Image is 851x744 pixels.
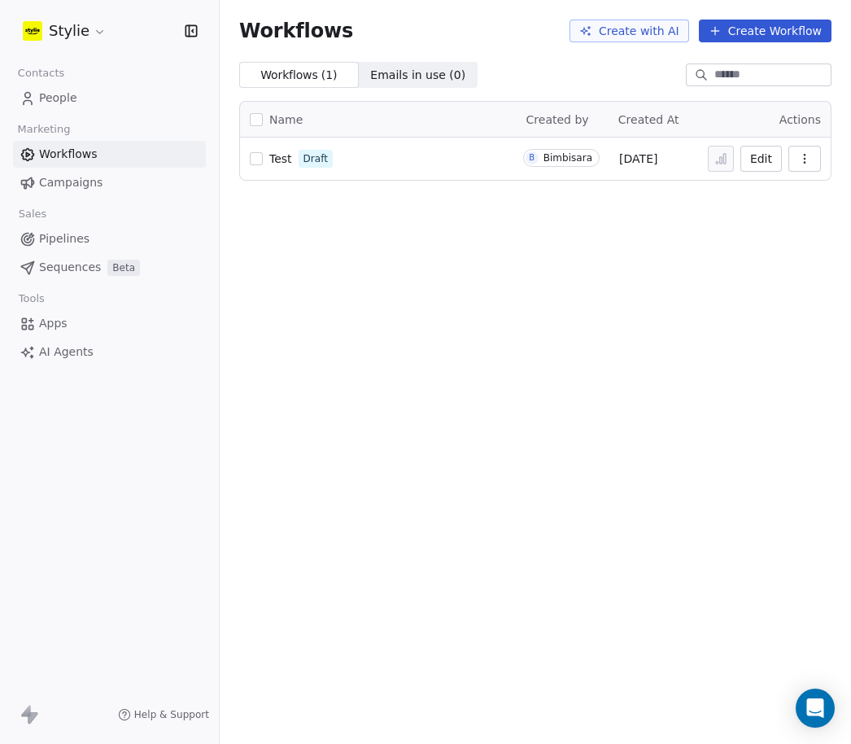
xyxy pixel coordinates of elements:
span: Contacts [11,61,72,85]
div: Open Intercom Messenger [796,689,835,728]
span: Sequences [39,259,101,276]
a: AI Agents [13,339,206,365]
span: Beta [107,260,140,276]
span: Apps [39,315,68,332]
a: Help & Support [118,708,209,721]
a: People [13,85,206,112]
span: Created At [618,113,679,126]
span: Created by [526,113,589,126]
span: Marketing [11,117,77,142]
a: Campaigns [13,169,206,196]
span: Sales [11,202,54,226]
a: Test [269,151,292,167]
span: Tools [11,287,51,311]
span: Name [269,112,303,129]
span: Campaigns [39,174,103,191]
span: People [39,90,77,107]
span: Pipelines [39,230,89,247]
div: Bimbisara [543,152,592,164]
button: Create with AI [570,20,689,42]
a: SequencesBeta [13,254,206,281]
span: Help & Support [134,708,209,721]
span: AI Agents [39,344,94,361]
a: Apps [13,310,206,337]
img: stylie-square-yellow.svg [23,21,42,41]
span: Stylie [49,20,89,42]
span: Workflows [239,20,353,42]
button: Stylie [20,17,110,45]
a: Pipelines [13,225,206,252]
a: Workflows [13,141,206,168]
span: Workflows [39,146,98,163]
span: Draft [303,151,328,166]
span: Test [269,152,292,165]
div: B [529,151,535,164]
button: Edit [740,146,782,172]
span: Actions [779,113,821,126]
span: Emails in use ( 0 ) [370,67,465,84]
button: Create Workflow [699,20,831,42]
span: [DATE] [619,151,657,167]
